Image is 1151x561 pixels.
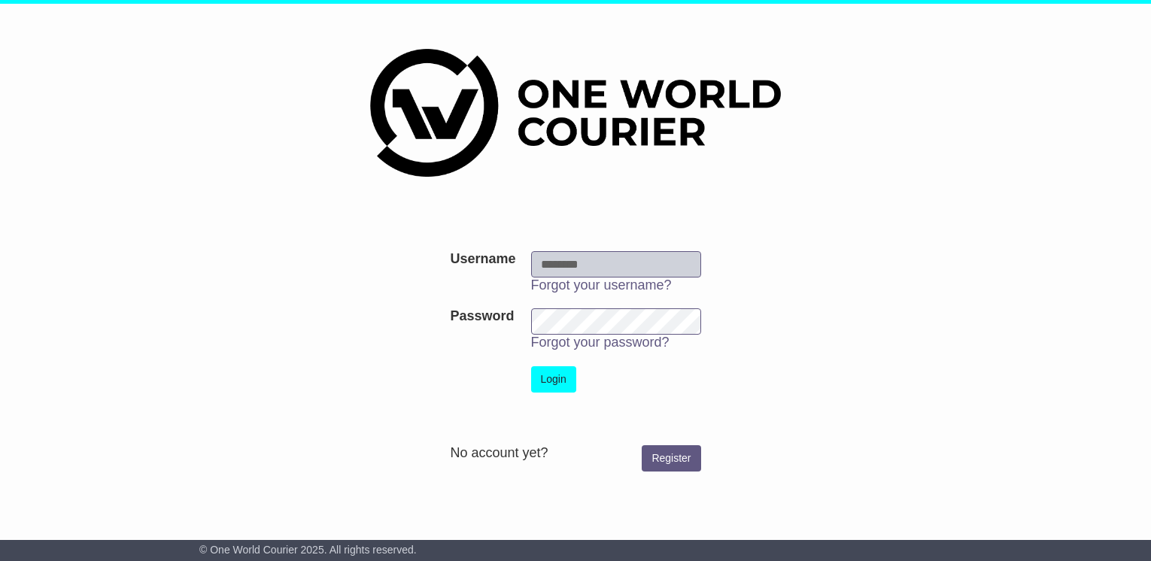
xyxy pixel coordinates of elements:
[450,445,700,462] div: No account yet?
[642,445,700,472] a: Register
[370,49,781,177] img: One World
[450,251,515,268] label: Username
[531,277,672,293] a: Forgot your username?
[199,544,417,556] span: © One World Courier 2025. All rights reserved.
[531,335,670,350] a: Forgot your password?
[450,308,514,325] label: Password
[531,366,576,393] button: Login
